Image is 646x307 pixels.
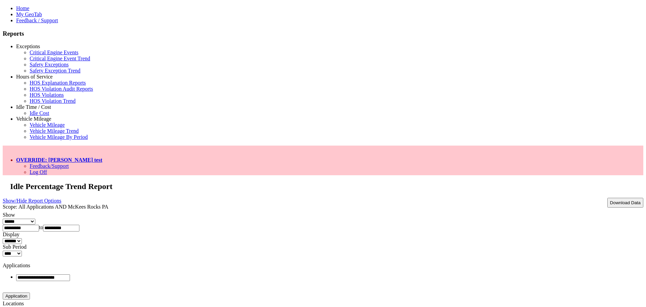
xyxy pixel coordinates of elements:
span: to [39,224,43,230]
a: Log Off [30,169,47,175]
a: Idle Time / Cost [16,104,51,110]
label: Applications [3,263,30,268]
a: Vehicle Mileage [16,116,51,122]
a: HOS Explanation Reports [30,80,86,86]
a: My GeoTab [16,11,42,17]
a: Safety Exception Trend [30,68,80,73]
label: Show [3,212,15,218]
label: Display [3,232,20,237]
label: Sub Period [3,244,27,250]
a: Hours of Service [16,74,52,80]
a: HOS Violation Trend [30,98,76,104]
a: Critical Engine Event Trend [30,56,90,61]
a: Vehicle Mileage Trend [30,128,79,134]
h2: Idle Percentage Trend Report [10,182,643,191]
button: Download Data [607,198,643,208]
a: Feedback/Support [30,163,69,169]
a: Feedback / Support [16,18,58,23]
a: HOS Violations [30,92,64,98]
a: Home [16,5,29,11]
a: Vehicle Mileage [30,122,65,128]
a: Idle Cost [30,110,49,116]
a: HOS Violation Audit Reports [30,86,93,92]
a: Safety Exceptions [30,62,69,67]
a: Vehicle Mileage By Period [30,134,88,140]
a: Show/Hide Report Options [3,196,61,205]
button: Application [3,293,30,300]
a: Critical Engine Events [30,50,78,55]
a: Exceptions [16,43,40,49]
h3: Reports [3,30,643,37]
a: OVERRIDE: [PERSON_NAME] test [16,157,102,163]
span: Scope: All Applications AND McKees Rocks PA [3,204,108,210]
label: Locations [3,301,24,306]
